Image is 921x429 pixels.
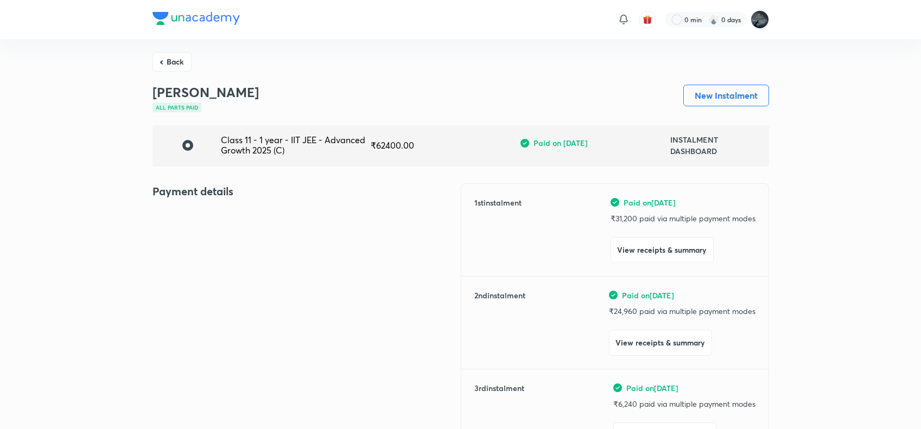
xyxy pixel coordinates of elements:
[520,139,529,148] img: green-tick
[643,15,652,24] img: avatar
[708,14,719,25] img: streak
[613,383,622,392] img: green-tick
[609,305,755,317] p: ₹ 24,960 paid via multiple payment modes
[153,52,192,72] button: Back
[474,290,525,356] h6: 2 nd instalment
[533,137,588,149] span: Paid on [DATE]
[371,140,520,150] div: ₹ 62400.00
[153,85,259,100] h3: [PERSON_NAME]
[622,290,674,301] span: Paid on [DATE]
[624,197,676,208] span: Paid on [DATE]
[670,134,760,157] h6: INSTALMENT DASHBOARD
[474,197,522,263] h6: 1 st instalment
[153,103,201,112] div: All parts paid
[609,330,712,356] button: View receipts & summary
[611,213,755,224] p: ₹ 31,200 paid via multiple payment modes
[639,11,656,28] button: avatar
[153,12,240,25] img: Company Logo
[609,291,618,299] img: green-tick
[751,10,769,29] img: Subrahmanyam Mopidevi
[611,237,714,263] button: View receipts & summary
[221,135,371,155] div: Class 11 - 1 year - IIT JEE - Advanced Growth 2025 (C)
[683,85,769,106] button: New Instalment
[153,183,461,200] h4: Payment details
[613,398,755,409] p: ₹ 6,240 paid via multiple payment modes
[626,382,678,394] span: Paid on [DATE]
[611,198,619,207] img: green-tick
[153,12,240,28] a: Company Logo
